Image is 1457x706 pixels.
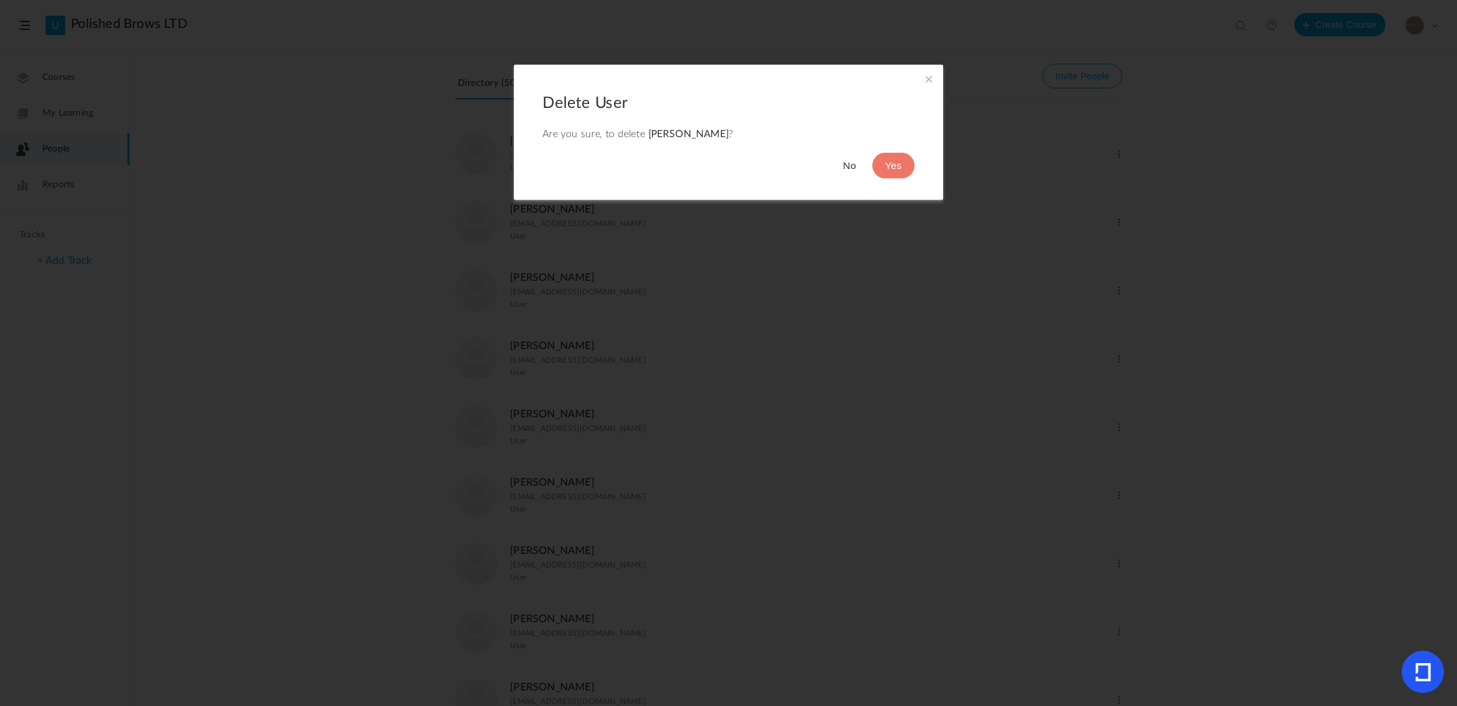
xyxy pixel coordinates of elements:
[542,93,628,112] h2: Delete User
[872,153,915,179] button: Yes
[542,126,733,142] p: ?
[542,129,645,138] span: Are you sure, to delete
[648,129,729,138] span: [PERSON_NAME]
[830,153,869,179] button: No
